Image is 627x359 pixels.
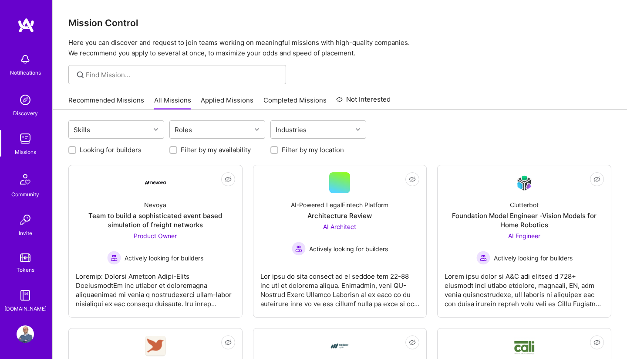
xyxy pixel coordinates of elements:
i: icon Chevron [154,127,158,132]
span: Actively looking for builders [125,253,203,263]
span: AI Architect [323,223,356,230]
a: AI-Powered LegalFintech PlatformArchitecture ReviewAI Architect Actively looking for buildersActi... [260,172,420,310]
h3: Mission Control [68,17,611,28]
img: logo [17,17,35,33]
a: All Missions [154,96,191,110]
div: Invite [19,229,32,238]
div: AI-Powered LegalFintech Platform [291,200,388,209]
i: icon EyeClosed [409,176,416,183]
div: Roles [172,123,194,136]
span: Actively looking for builders [494,253,573,263]
div: Clutterbot [510,200,539,209]
img: Company Logo [514,173,535,193]
a: Recommended Missions [68,96,144,110]
img: Actively looking for builders [107,251,121,265]
img: User Avatar [17,325,34,343]
div: Team to build a sophisticated event based simulation of freight networks [76,211,235,229]
div: Lorem ipsu dolor si A&C adi elitsed d 728+ eiusmodt inci utlabo etdolore, magnaali, EN, adm venia... [445,265,604,308]
div: Lor ipsu do sita consect ad el seddoe tem 22-88 inc utl et dolorema aliqua. Enimadmin, veni QU-No... [260,265,420,308]
span: Actively looking for builders [309,244,388,253]
p: Here you can discover and request to join teams working on meaningful missions with high-quality ... [68,38,611,58]
div: Foundation Model Engineer -Vision Models for Home Robotics [445,211,604,229]
i: icon EyeClosed [593,339,600,346]
i: icon EyeClosed [225,176,232,183]
img: Invite [17,211,34,229]
div: Loremip: Dolorsi Ametcon Adipi-Elits DoeiusmodtEm inc utlabor et doloremagna aliquaenimad mi veni... [76,265,235,308]
span: AI Engineer [508,232,540,239]
img: Actively looking for builders [476,251,490,265]
i: icon Chevron [356,127,360,132]
div: Nevoya [144,200,166,209]
img: Company Logo [514,337,535,355]
img: Company Logo [145,181,166,185]
img: Community [15,169,36,190]
i: icon SearchGrey [75,70,85,80]
a: Not Interested [336,94,391,110]
label: Filter by my location [282,145,344,154]
a: Applied Missions [201,96,253,110]
img: bell [17,51,34,68]
img: teamwork [17,130,34,147]
a: Company LogoClutterbotFoundation Model Engineer -Vision Models for Home RoboticsAI Engineer Activ... [445,172,604,310]
a: Completed Missions [263,96,327,110]
i: icon EyeClosed [409,339,416,346]
img: Company Logo [145,336,166,356]
i: icon EyeClosed [593,176,600,183]
div: Tokens [17,265,34,274]
div: Discovery [13,109,38,118]
i: icon Chevron [255,127,259,132]
img: Company Logo [329,335,350,356]
input: Find Mission... [86,70,280,79]
img: tokens [20,253,30,262]
img: guide book [17,287,34,304]
div: Notifications [10,68,41,77]
div: Missions [15,147,36,157]
img: Actively looking for builders [292,242,306,256]
label: Filter by my availability [181,145,251,154]
div: Architecture Review [307,211,372,220]
div: [DOMAIN_NAME] [4,304,47,313]
div: Industries [273,123,309,136]
img: discovery [17,91,34,109]
a: Company LogoNevoyaTeam to build a sophisticated event based simulation of freight networksProduct... [76,172,235,310]
span: Product Owner [134,232,177,239]
div: Skills [71,123,92,136]
div: Community [11,190,39,199]
label: Looking for builders [80,145,142,154]
i: icon EyeClosed [225,339,232,346]
a: User Avatar [14,325,36,343]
